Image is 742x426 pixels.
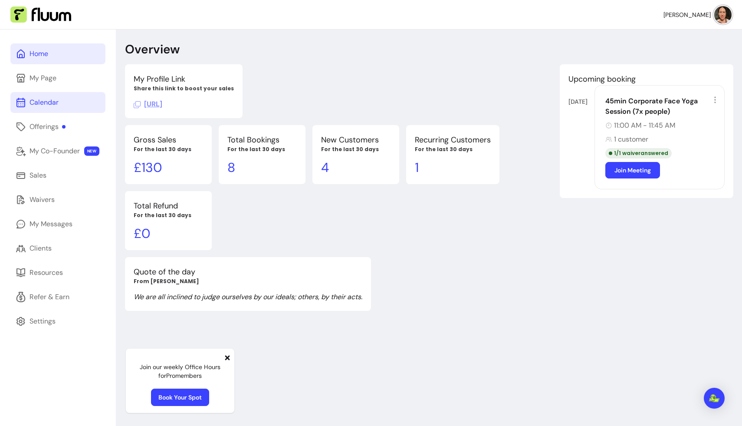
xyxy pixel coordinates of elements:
[134,200,203,212] p: Total Refund
[10,262,105,283] a: Resources
[605,96,719,117] div: 45min Corporate Face Yoga Session (7x people)
[568,97,594,106] div: [DATE]
[30,49,48,59] div: Home
[227,146,297,153] p: For the last 30 days
[134,226,203,241] p: £ 0
[151,389,209,406] a: Book Your Spot
[30,243,52,254] div: Clients
[134,212,203,219] p: For the last 30 days
[134,278,362,285] p: From [PERSON_NAME]
[227,160,297,175] p: 8
[30,122,66,132] div: Offerings
[568,73,725,85] p: Upcoming booking
[605,120,719,131] div: 11:00 AM - 11:45 AM
[30,170,46,181] div: Sales
[10,238,105,259] a: Clients
[30,267,63,278] div: Resources
[134,134,203,146] p: Gross Sales
[227,134,297,146] p: Total Bookings
[10,214,105,234] a: My Messages
[321,134,391,146] p: New Customers
[415,160,491,175] p: 1
[10,141,105,162] a: My Co-Founder NEW
[133,363,227,380] p: Join our weekly Office Hours for Pro members
[714,6,732,23] img: avatar
[134,292,362,302] p: We are all inclined to judge ourselves by our ideals; others, by their acts.
[10,189,105,210] a: Waivers
[663,10,711,19] span: [PERSON_NAME]
[10,68,105,89] a: My Page
[415,146,491,153] p: For the last 30 days
[321,160,391,175] p: 4
[10,116,105,137] a: Offerings
[10,43,105,64] a: Home
[30,292,69,302] div: Refer & Earn
[10,165,105,186] a: Sales
[134,73,234,85] p: My Profile Link
[10,311,105,332] a: Settings
[134,160,203,175] p: £ 130
[30,73,56,83] div: My Page
[84,146,99,156] span: NEW
[10,7,71,23] img: Fluum Logo
[321,146,391,153] p: For the last 30 days
[704,388,725,409] div: Open Intercom Messenger
[30,146,80,156] div: My Co-Founder
[134,146,203,153] p: For the last 30 days
[134,266,362,278] p: Quote of the day
[30,219,72,229] div: My Messages
[605,148,672,159] div: 1 / 1 waiver answered
[605,134,719,145] div: 1 customer
[663,6,732,23] button: avatar[PERSON_NAME]
[30,316,56,327] div: Settings
[134,99,162,109] span: Click to copy
[134,85,234,92] p: Share this link to boost your sales
[30,195,55,205] div: Waivers
[10,287,105,307] a: Refer & Earn
[415,134,491,146] p: Recurring Customers
[30,97,59,108] div: Calendar
[10,92,105,113] a: Calendar
[125,42,180,57] p: Overview
[605,162,660,178] a: Join Meeting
